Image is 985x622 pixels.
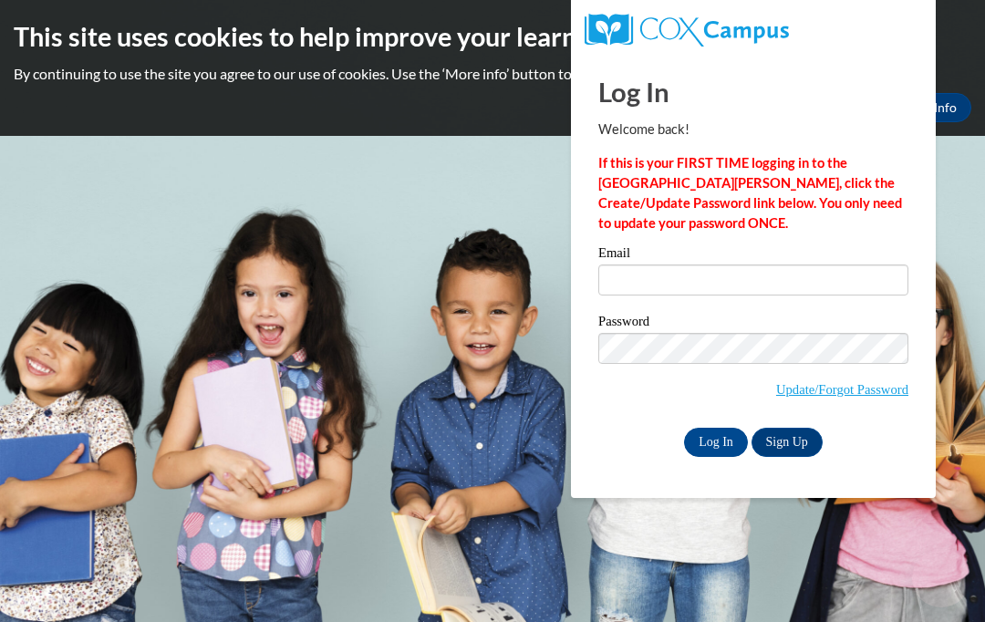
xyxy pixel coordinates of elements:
[598,73,908,110] h1: Log In
[14,64,971,84] p: By continuing to use the site you agree to our use of cookies. Use the ‘More info’ button to read...
[598,155,902,231] strong: If this is your FIRST TIME logging in to the [GEOGRAPHIC_DATA][PERSON_NAME], click the Create/Upd...
[598,315,908,333] label: Password
[598,246,908,264] label: Email
[14,18,971,55] h2: This site uses cookies to help improve your learning experience.
[776,382,908,397] a: Update/Forgot Password
[598,119,908,140] p: Welcome back!
[912,549,970,607] iframe: Button to launch messaging window
[752,428,823,457] a: Sign Up
[684,428,748,457] input: Log In
[585,14,789,47] img: COX Campus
